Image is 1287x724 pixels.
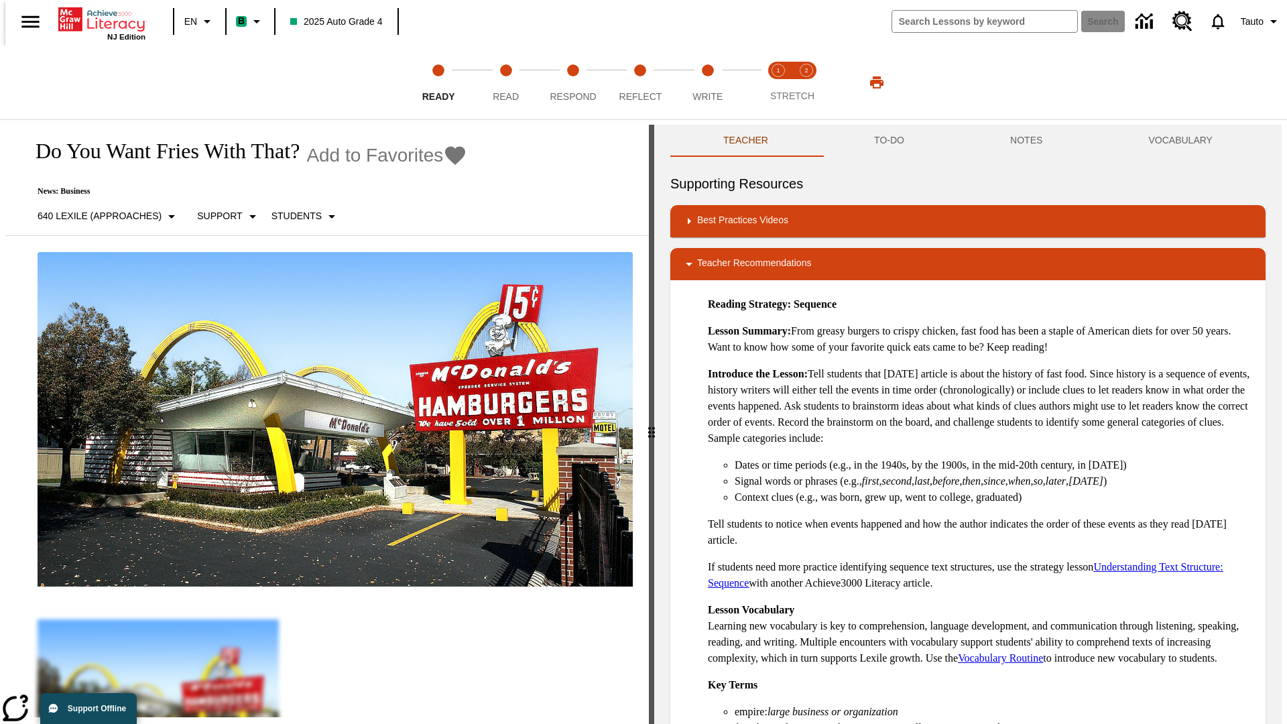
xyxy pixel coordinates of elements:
[708,559,1255,591] p: If students need more practice identifying sequence text structures, use the strategy lesson with...
[708,516,1255,548] p: Tell students to notice when events happened and how the author indicates the order of these even...
[306,145,443,166] span: Add to Favorites
[654,125,1282,724] div: activity
[58,5,145,41] div: Home
[5,125,649,717] div: reading
[493,91,519,102] span: Read
[914,475,930,487] em: last
[1008,475,1031,487] em: when
[21,139,300,164] h1: Do You Want Fries With That?
[1095,125,1266,157] button: VOCABULARY
[708,366,1255,446] p: Tell students that [DATE] article is about the history of fast food. Since history is a sequence ...
[534,46,612,119] button: Respond step 3 of 5
[862,475,879,487] em: first
[238,13,245,29] span: B
[708,298,791,310] strong: Reading Strategy:
[550,91,596,102] span: Respond
[670,205,1266,237] div: Best Practices Videos
[708,602,1255,666] p: Learning new vocabulary is key to comprehension, language development, and communication through ...
[649,125,654,724] div: Press Enter or Spacebar and then press right and left arrow keys to move the slider
[708,561,1223,589] a: Understanding Text Structure: Sequence
[1241,15,1264,29] span: Tauto
[768,706,898,717] em: large business or organization
[271,209,322,223] p: Students
[197,209,242,223] p: Support
[107,33,145,41] span: NJ Edition
[619,91,662,102] span: Reflect
[184,15,197,29] span: EN
[697,256,811,272] p: Teacher Recommendations
[804,67,808,74] text: 2
[670,173,1266,194] h6: Supporting Resources
[669,46,747,119] button: Write step 5 of 5
[983,475,1005,487] em: since
[1046,475,1066,487] em: later
[670,125,821,157] button: Teacher
[957,125,1095,157] button: NOTES
[290,15,383,29] span: 2025 Auto Grade 4
[1127,3,1164,40] a: Data Center
[962,475,981,487] em: then
[306,143,467,167] button: Add to Favorites - Do You Want Fries With That?
[231,9,270,34] button: Boost Class color is mint green. Change class color
[467,46,544,119] button: Read step 2 of 5
[882,475,912,487] em: second
[400,46,477,119] button: Ready step 1 of 5
[670,248,1266,280] div: Teacher Recommendations
[892,11,1077,32] input: search field
[178,9,221,34] button: Language: EN, Select a language
[68,704,126,713] span: Support Offline
[794,298,837,310] strong: Sequence
[776,67,780,74] text: 1
[1164,3,1201,40] a: Resource Center, Will open in new tab
[735,473,1255,489] li: Signal words or phrases (e.g., , , , , , , , , , )
[692,91,723,102] span: Write
[958,652,1043,664] a: Vocabulary Routine
[192,204,265,229] button: Scaffolds, Support
[735,489,1255,505] li: Context clues (e.g., was born, grew up, went to college, graduated)
[708,325,791,337] strong: Lesson Summary:
[770,90,814,101] span: STRETCH
[735,457,1255,473] li: Dates or time periods (e.g., in the 1940s, by the 1900s, in the mid-20th century, in [DATE])
[708,323,1255,355] p: From greasy burgers to crispy chicken, fast food has been a staple of American diets for over 50 ...
[38,209,162,223] p: 640 Lexile (Approaches)
[266,204,345,229] button: Select Student
[759,46,798,119] button: Stretch Read step 1 of 2
[932,475,959,487] em: before
[697,213,788,229] p: Best Practices Videos
[21,186,467,196] p: News: Business
[1034,475,1043,487] em: so
[1068,475,1103,487] em: [DATE]
[601,46,679,119] button: Reflect step 4 of 5
[735,704,1255,720] li: empire:
[40,693,137,724] button: Support Offline
[708,368,808,379] strong: Introduce the Lesson:
[38,252,633,587] img: One of the first McDonald's stores, with the iconic red sign and golden arches.
[422,91,455,102] span: Ready
[787,46,826,119] button: Stretch Respond step 2 of 2
[1201,4,1235,39] a: Notifications
[670,125,1266,157] div: Instructional Panel Tabs
[708,604,794,615] strong: Lesson Vocabulary
[32,204,185,229] button: Select Lexile, 640 Lexile (Approaches)
[1235,9,1287,34] button: Profile/Settings
[11,2,50,42] button: Open side menu
[821,125,957,157] button: TO-DO
[708,679,757,690] strong: Key Terms
[855,70,898,95] button: Print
